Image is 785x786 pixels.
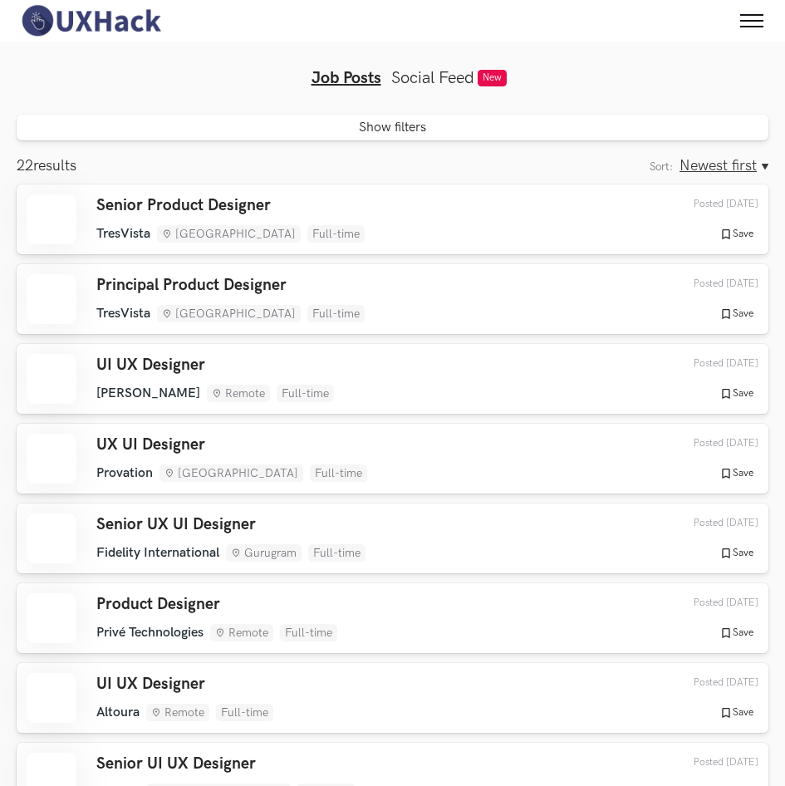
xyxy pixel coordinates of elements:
a: Social Feed [391,68,474,88]
li: Full-time [280,624,337,641]
h3: UI UX Designer [96,675,273,694]
button: Save [714,227,758,242]
li: Full-time [307,305,365,322]
a: Senior UX UI Designer Fidelity International Gurugram Full-time Posted [DATE] Save [17,504,768,573]
div: 10th Oct [655,357,758,370]
a: UX UI Designer Provation [GEOGRAPHIC_DATA] Full-time Posted [DATE] Save [17,424,768,494]
button: Newest first, Sort: [680,157,768,174]
li: Provation [96,465,153,481]
a: Principal Product Designer TresVista [GEOGRAPHIC_DATA] Full-time Posted [DATE] Save [17,264,768,334]
button: Save [714,626,758,641]
li: [GEOGRAPHIC_DATA] [159,464,303,482]
img: UXHack-logo.png [17,3,164,38]
li: Remote [210,624,273,641]
li: Remote [207,385,270,402]
li: Full-time [277,385,334,402]
h3: Senior UX UI Designer [96,515,366,534]
div: 10th Oct [655,437,758,449]
ul: Tabs Interface [74,52,712,88]
button: Show filters [17,115,768,140]
a: Product Designer Privé Technologies Remote Full-time Posted [DATE] Save [17,583,768,653]
div: 27th Sep [655,756,758,769]
p: results [17,157,76,174]
div: 10th Oct [655,278,758,290]
button: Toggle menu [735,4,768,37]
div: 10th Oct [655,198,758,210]
li: TresVista [96,226,150,242]
li: Privé Technologies [96,625,204,641]
button: Save [714,705,758,720]
div: 29th Sep [655,676,758,689]
li: Full-time [307,225,365,243]
li: Full-time [310,464,367,482]
span: Newest first [680,157,757,174]
h3: UX UI Designer [96,435,367,454]
div: 10th Oct [655,517,758,529]
h3: UI UX Designer [96,356,334,375]
button: Save [714,546,758,561]
li: Full-time [216,704,273,721]
button: Save [714,466,758,481]
a: Job Posts [312,68,381,88]
li: Altoura [96,705,140,720]
div: 06th Oct [655,597,758,609]
h3: Product Designer [96,595,337,614]
li: Gurugram [226,544,302,562]
h3: Senior Product Designer [96,196,365,215]
span: New [478,70,507,86]
button: Save [714,386,758,401]
button: Save [714,307,758,322]
span: 22 [17,157,33,174]
a: UI UX Designer [PERSON_NAME] Remote Full-time Posted [DATE] Save [17,344,768,414]
a: Senior Product Designer TresVista [GEOGRAPHIC_DATA] Full-time Posted [DATE] Save [17,184,768,254]
a: UI UX Designer Altoura Remote Full-time Posted [DATE] Save [17,663,768,733]
li: TresVista [96,306,150,322]
li: [GEOGRAPHIC_DATA] [157,225,301,243]
li: Remote [146,704,209,721]
li: [PERSON_NAME] [96,386,200,401]
h3: Senior UI UX Designer [96,754,355,774]
li: Fidelity International [96,545,219,561]
label: Sort: [650,160,673,174]
li: [GEOGRAPHIC_DATA] [157,305,301,322]
li: Full-time [308,544,366,562]
h3: Principal Product Designer [96,276,365,295]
